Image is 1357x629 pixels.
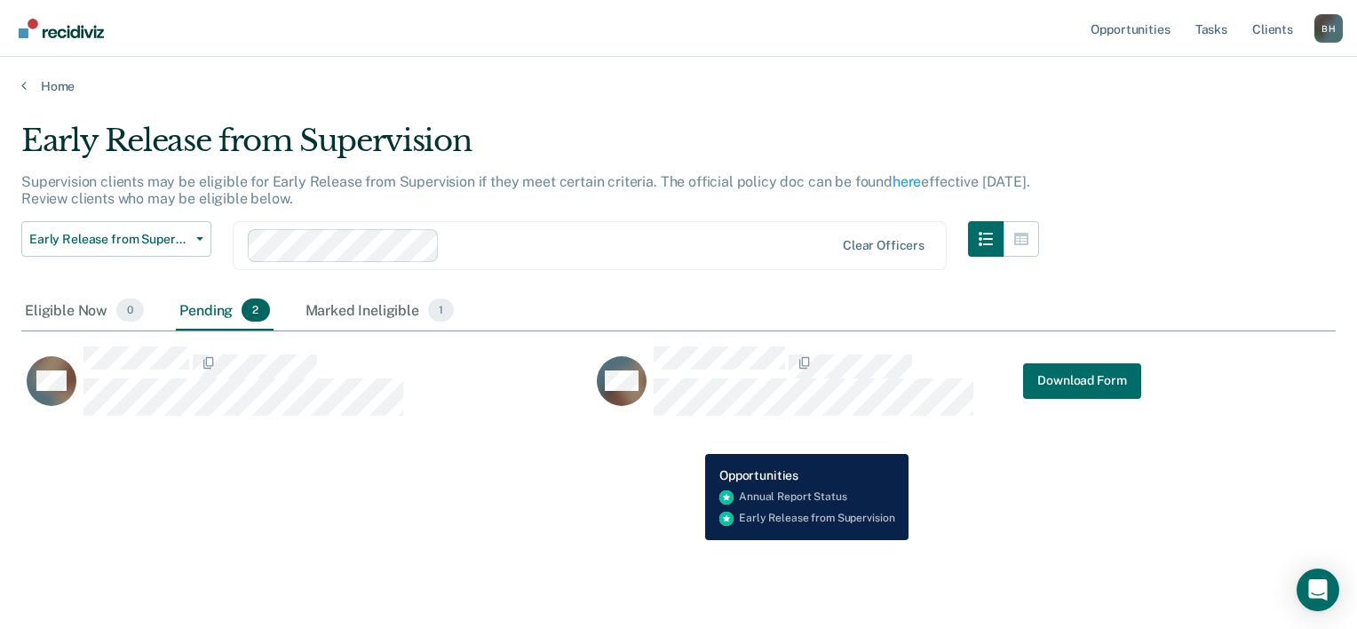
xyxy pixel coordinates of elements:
[19,19,104,38] img: Recidiviz
[21,221,211,257] button: Early Release from Supervision
[1023,363,1140,399] a: Navigate to form link
[116,299,144,322] span: 0
[29,232,189,247] span: Early Release from Supervision
[1314,14,1343,43] button: Profile dropdown button
[176,291,273,330] div: Pending2
[21,78,1336,94] a: Home
[21,291,147,330] div: Eligible Now0
[428,299,454,322] span: 1
[302,291,458,330] div: Marked Ineligible1
[21,346,591,417] div: CaseloadOpportunityCell-04472009
[1023,363,1140,399] button: Download Form
[1297,569,1339,611] div: Open Intercom Messenger
[893,173,921,190] a: here
[591,346,1162,417] div: CaseloadOpportunityCell-03780374
[21,173,1030,207] p: Supervision clients may be eligible for Early Release from Supervision if they meet certain crite...
[843,238,925,253] div: Clear officers
[21,123,1039,173] div: Early Release from Supervision
[1314,14,1343,43] div: B H
[242,299,269,322] span: 2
